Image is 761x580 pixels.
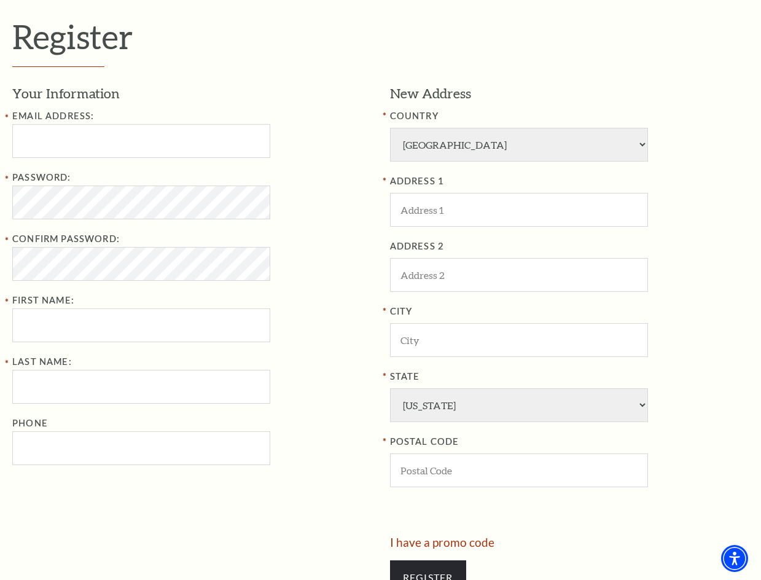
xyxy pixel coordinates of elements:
input: Email Address: [12,124,270,158]
label: POSTAL CODE [390,434,749,450]
label: ADDRESS 1 [390,174,749,189]
label: Last Name: [12,356,72,367]
label: ADDRESS 2 [390,239,749,254]
label: State [390,369,749,385]
h3: New Address [390,84,749,103]
div: Accessibility Menu [721,545,748,572]
a: I have a promo code [390,535,494,549]
h3: Your Information [12,84,372,103]
label: Phone [12,418,48,428]
input: ADDRESS 2 [390,258,648,292]
input: City [390,323,648,357]
input: POSTAL CODE [390,453,648,487]
h1: Register [12,17,749,67]
label: Email Address: [12,111,94,121]
label: COUNTRY [390,109,749,124]
input: ADDRESS 1 [390,193,648,227]
label: Password: [12,172,71,182]
label: City [390,304,749,319]
label: First Name: [12,295,74,305]
label: Confirm Password: [12,233,120,244]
